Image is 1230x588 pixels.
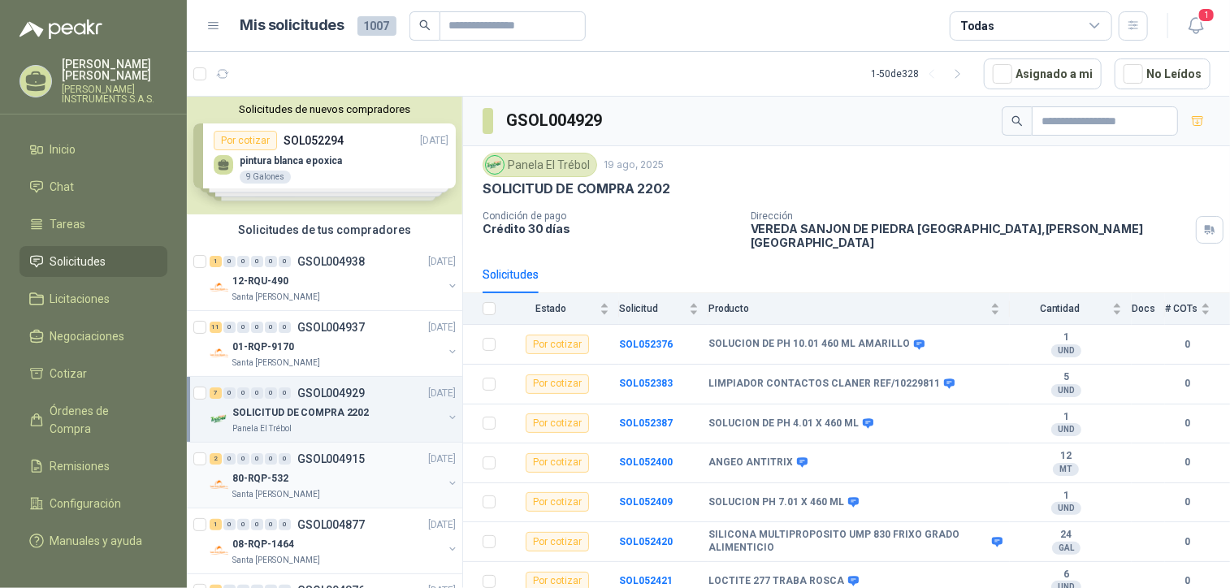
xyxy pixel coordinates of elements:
[19,488,167,519] a: Configuración
[1010,450,1122,463] b: 12
[223,322,236,333] div: 0
[237,453,249,465] div: 0
[232,488,320,501] p: Santa [PERSON_NAME]
[237,256,249,267] div: 0
[1011,115,1023,127] span: search
[619,456,673,468] a: SOL052400
[526,492,589,512] div: Por cotizar
[1165,534,1211,550] b: 0
[223,453,236,465] div: 0
[232,339,294,355] p: 01-RQP-9170
[19,209,167,240] a: Tareas
[279,453,291,465] div: 0
[483,210,738,222] p: Condición de pago
[871,61,971,87] div: 1 - 50 de 328
[619,536,673,547] a: SOL052420
[232,471,288,486] p: 80-RQP-532
[297,453,365,465] p: GSOL004915
[1053,463,1079,476] div: MT
[297,519,365,530] p: GSOL004877
[50,495,122,512] span: Configuración
[237,519,249,530] div: 0
[708,575,844,588] b: LOCTITE 277 TRABA ROSCA
[237,387,249,399] div: 0
[232,554,320,567] p: Santa [PERSON_NAME]
[232,291,320,304] p: Santa [PERSON_NAME]
[297,387,365,399] p: GSOL004929
[50,141,76,158] span: Inicio
[619,339,673,350] a: SOL052376
[1052,542,1081,555] div: GAL
[50,290,110,308] span: Licitaciones
[19,171,167,202] a: Chat
[751,210,1189,222] p: Dirección
[708,417,859,430] b: SOLUCION DE PH 4.01 X 460 ML
[251,387,263,399] div: 0
[251,453,263,465] div: 0
[210,322,222,333] div: 11
[619,378,673,389] a: SOL052383
[357,16,396,36] span: 1007
[210,519,222,530] div: 1
[50,327,125,345] span: Negociaciones
[210,318,459,370] a: 11 0 0 0 0 0 GSOL004937[DATE] Company Logo01-RQP-9170Santa [PERSON_NAME]
[297,256,365,267] p: GSOL004938
[19,19,102,39] img: Logo peakr
[210,278,229,297] img: Company Logo
[223,387,236,399] div: 0
[210,449,459,501] a: 2 0 0 0 0 0 GSOL004915[DATE] Company Logo80-RQP-532Santa [PERSON_NAME]
[1132,293,1165,325] th: Docs
[50,365,88,383] span: Cotizar
[240,14,344,37] h1: Mis solicitudes
[297,322,365,333] p: GSOL004937
[483,180,670,197] p: SOLICITUD DE COMPRA 2202
[210,475,229,495] img: Company Logo
[486,156,504,174] img: Company Logo
[708,456,793,469] b: ANGEO ANTITRIX
[505,303,596,314] span: Estado
[1198,7,1215,23] span: 1
[19,246,167,277] a: Solicitudes
[210,256,222,267] div: 1
[619,303,686,314] span: Solicitud
[1165,303,1198,314] span: # COTs
[210,409,229,429] img: Company Logo
[1165,416,1211,431] b: 0
[19,358,167,389] a: Cotizar
[708,378,940,391] b: LIMPIADOR CONTACTOS CLANER REF/10229811
[506,108,604,133] h3: GSOL004929
[1165,495,1211,510] b: 0
[50,253,106,270] span: Solicitudes
[265,256,277,267] div: 0
[187,214,462,245] div: Solicitudes de tus compradores
[279,387,291,399] div: 0
[483,266,539,283] div: Solicitudes
[50,402,152,438] span: Órdenes de Compra
[1051,423,1081,436] div: UND
[1010,490,1122,503] b: 1
[526,335,589,354] div: Por cotizar
[1010,293,1132,325] th: Cantidad
[19,396,167,444] a: Órdenes de Compra
[279,256,291,267] div: 0
[1165,293,1230,325] th: # COTs
[62,84,167,104] p: [PERSON_NAME] INSTRUMENTS S.A.S.
[960,17,994,35] div: Todas
[210,252,459,304] a: 1 0 0 0 0 0 GSOL004938[DATE] Company Logo12-RQU-490Santa [PERSON_NAME]
[232,357,320,370] p: Santa [PERSON_NAME]
[1010,303,1109,314] span: Cantidad
[526,532,589,551] div: Por cotizar
[1165,376,1211,391] b: 0
[223,519,236,530] div: 0
[251,519,263,530] div: 0
[1010,529,1122,542] b: 24
[708,303,987,314] span: Producto
[210,453,222,465] div: 2
[232,422,292,435] p: Panela El Trébol
[251,256,263,267] div: 0
[193,103,456,115] button: Solicitudes de nuevos compradores
[251,322,263,333] div: 0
